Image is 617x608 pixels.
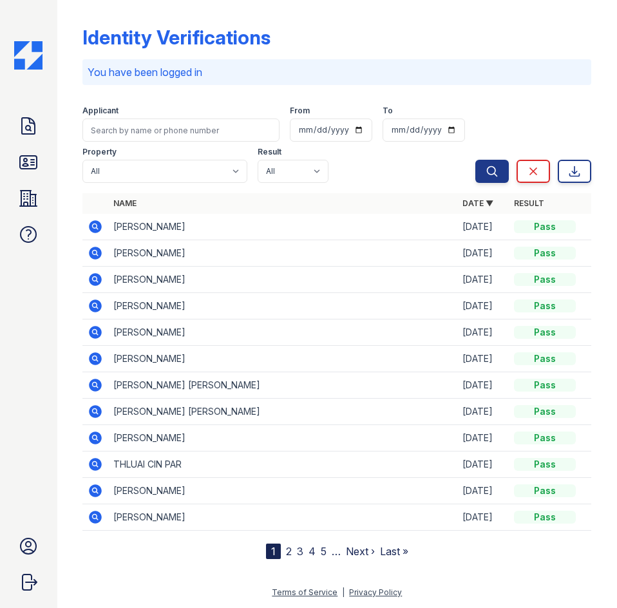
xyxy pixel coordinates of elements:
[383,106,393,116] label: To
[342,587,345,597] div: |
[258,147,281,157] label: Result
[514,511,576,524] div: Pass
[108,451,457,478] td: THLUAI CIN PAR
[457,504,509,531] td: [DATE]
[272,587,337,597] a: Terms of Service
[82,119,280,142] input: Search by name or phone number
[108,372,457,399] td: [PERSON_NAME] [PERSON_NAME]
[108,293,457,319] td: [PERSON_NAME]
[514,220,576,233] div: Pass
[514,379,576,392] div: Pass
[457,425,509,451] td: [DATE]
[108,346,457,372] td: [PERSON_NAME]
[514,432,576,444] div: Pass
[113,198,137,208] a: Name
[346,545,375,558] a: Next ›
[514,326,576,339] div: Pass
[514,247,576,260] div: Pass
[462,198,493,208] a: Date ▼
[82,26,271,49] div: Identity Verifications
[290,106,310,116] label: From
[457,372,509,399] td: [DATE]
[514,484,576,497] div: Pass
[108,319,457,346] td: [PERSON_NAME]
[380,545,408,558] a: Last »
[457,240,509,267] td: [DATE]
[266,544,281,559] div: 1
[457,267,509,293] td: [DATE]
[108,214,457,240] td: [PERSON_NAME]
[82,106,119,116] label: Applicant
[108,425,457,451] td: [PERSON_NAME]
[457,293,509,319] td: [DATE]
[514,352,576,365] div: Pass
[514,198,544,208] a: Result
[14,41,43,70] img: CE_Icon_Blue-c292c112584629df590d857e76928e9f676e5b41ef8f769ba2f05ee15b207248.png
[514,299,576,312] div: Pass
[457,319,509,346] td: [DATE]
[514,405,576,418] div: Pass
[349,587,402,597] a: Privacy Policy
[82,147,117,157] label: Property
[457,399,509,425] td: [DATE]
[321,545,327,558] a: 5
[457,478,509,504] td: [DATE]
[88,64,586,80] p: You have been logged in
[108,504,457,531] td: [PERSON_NAME]
[457,451,509,478] td: [DATE]
[308,545,316,558] a: 4
[108,267,457,293] td: [PERSON_NAME]
[457,346,509,372] td: [DATE]
[332,544,341,559] span: …
[514,458,576,471] div: Pass
[286,545,292,558] a: 2
[108,240,457,267] td: [PERSON_NAME]
[514,273,576,286] div: Pass
[108,399,457,425] td: [PERSON_NAME] [PERSON_NAME]
[297,545,303,558] a: 3
[457,214,509,240] td: [DATE]
[108,478,457,504] td: [PERSON_NAME]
